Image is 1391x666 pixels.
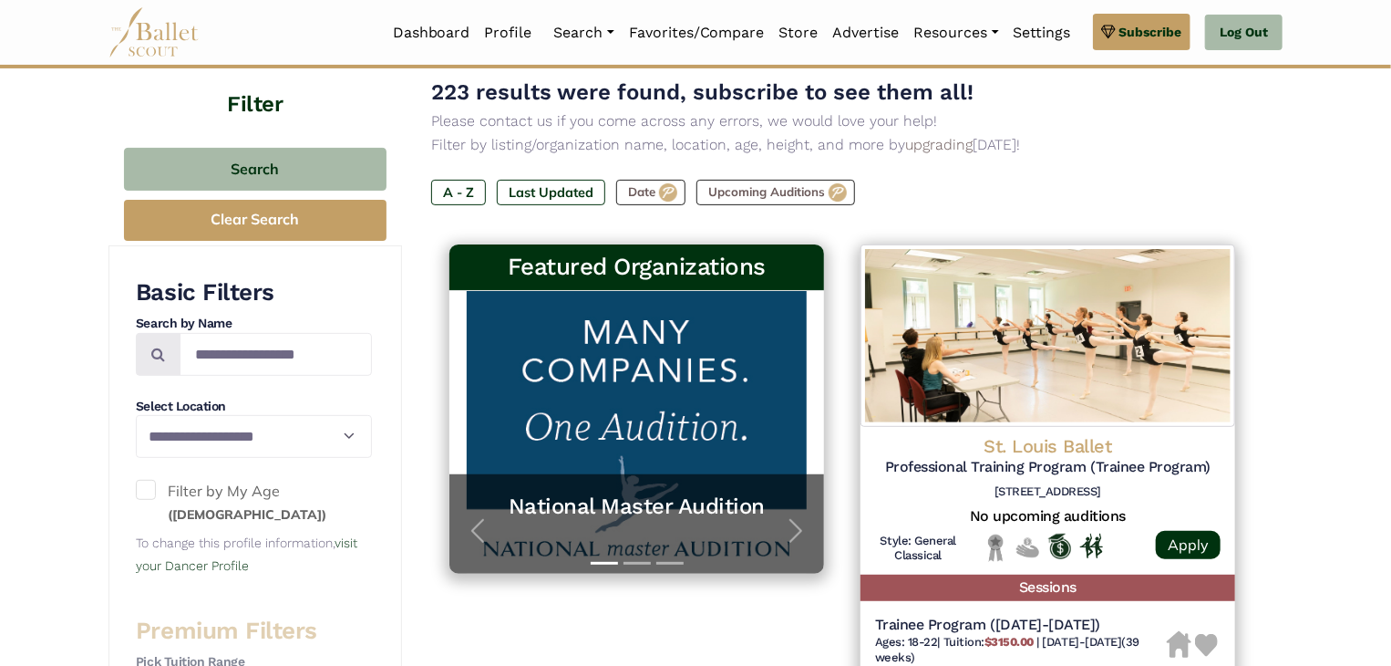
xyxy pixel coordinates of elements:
h5: Trainee Program ([DATE]-[DATE]) [875,616,1167,635]
h5: Sessions [860,575,1235,601]
small: To change this profile information, [136,536,357,574]
small: ([DEMOGRAPHIC_DATA]) [168,506,326,523]
h4: Filter [108,46,402,120]
img: In Person [1080,534,1103,557]
span: Ages: 18-22 [875,635,938,649]
img: Logo [860,245,1235,427]
button: Slide 2 [623,553,651,574]
img: Housing Unavailable [1167,631,1191,659]
input: Search by names... [180,333,372,376]
h4: St. Louis Ballet [875,434,1221,458]
button: Clear Search [124,200,386,241]
span: 223 results were found, subscribe to see them all! [431,79,974,105]
img: Offers Scholarship [1048,534,1071,559]
h3: Basic Filters [136,277,372,308]
h6: Style: General Classical [875,534,962,565]
a: Profile [478,14,540,52]
label: Upcoming Auditions [696,180,855,205]
label: Date [616,180,685,205]
img: gem.svg [1101,22,1116,42]
span: Subscribe [1119,22,1182,42]
button: Slide 3 [656,553,684,574]
a: Resources [907,14,1006,52]
a: Settings [1006,14,1078,52]
button: Search [124,148,386,191]
h5: No upcoming auditions [875,507,1221,526]
h3: Featured Organizations [464,252,809,283]
h6: | | [875,635,1167,666]
button: Slide 1 [591,553,618,574]
h4: Select Location [136,398,372,416]
a: Apply [1156,531,1221,559]
h4: Search by Name [136,315,372,333]
span: [DATE]-[DATE] (39 weeks) [875,635,1139,664]
p: Filter by listing/organization name, location, age, height, and more by [DATE]! [431,133,1253,157]
a: Store [772,14,826,52]
b: $3150.00 [984,635,1034,649]
a: National Master Audition [468,493,806,521]
h6: [STREET_ADDRESS] [875,484,1221,500]
h5: Professional Training Program (Trainee Program) [875,458,1221,477]
label: Last Updated [497,180,605,205]
p: Please contact us if you come across any errors, we would love your help! [431,109,1253,133]
label: A - Z [431,180,486,205]
span: Tuition: [943,635,1037,649]
img: No Financial Aid [1016,534,1039,562]
a: Favorites/Compare [622,14,772,52]
a: Advertise [826,14,907,52]
img: Heart [1195,634,1218,657]
a: Dashboard [386,14,478,52]
label: Filter by My Age [136,480,372,526]
a: Subscribe [1093,14,1190,50]
a: Search [547,14,622,52]
img: Local [984,534,1007,562]
a: upgrading [905,136,973,153]
a: Log Out [1205,15,1283,51]
h3: Premium Filters [136,616,372,647]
